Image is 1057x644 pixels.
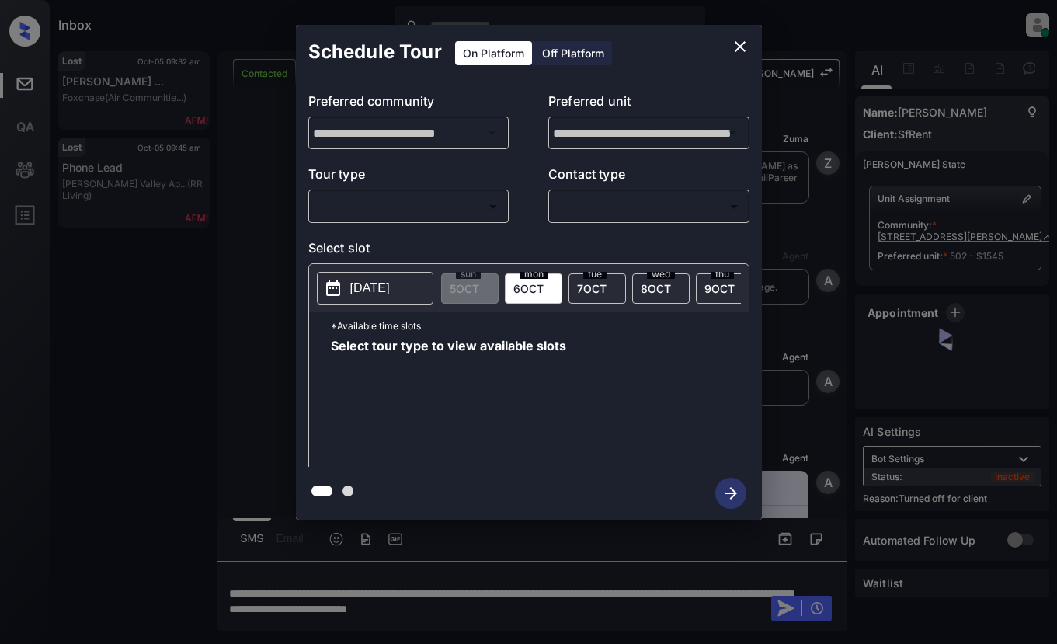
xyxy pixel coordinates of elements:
p: Tour type [308,165,509,190]
span: 7 OCT [577,282,607,295]
p: Preferred unit [548,92,749,117]
div: date-select [632,273,690,304]
span: thu [711,270,734,279]
span: tue [583,270,607,279]
div: date-select [568,273,626,304]
div: date-select [696,273,753,304]
button: [DATE] [317,272,433,305]
p: Preferred community [308,92,509,117]
p: [DATE] [350,279,390,298]
p: Select slot [308,238,749,263]
span: 6 OCT [513,282,544,295]
div: date-select [505,273,562,304]
p: *Available time slots [331,312,749,339]
p: Contact type [548,165,749,190]
div: Off Platform [534,41,612,65]
span: 9 OCT [704,282,735,295]
button: close [725,31,756,62]
h2: Schedule Tour [296,25,454,79]
span: mon [520,270,548,279]
span: 8 OCT [641,282,671,295]
span: Select tour type to view available slots [331,339,566,464]
span: wed [647,270,675,279]
div: On Platform [455,41,532,65]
